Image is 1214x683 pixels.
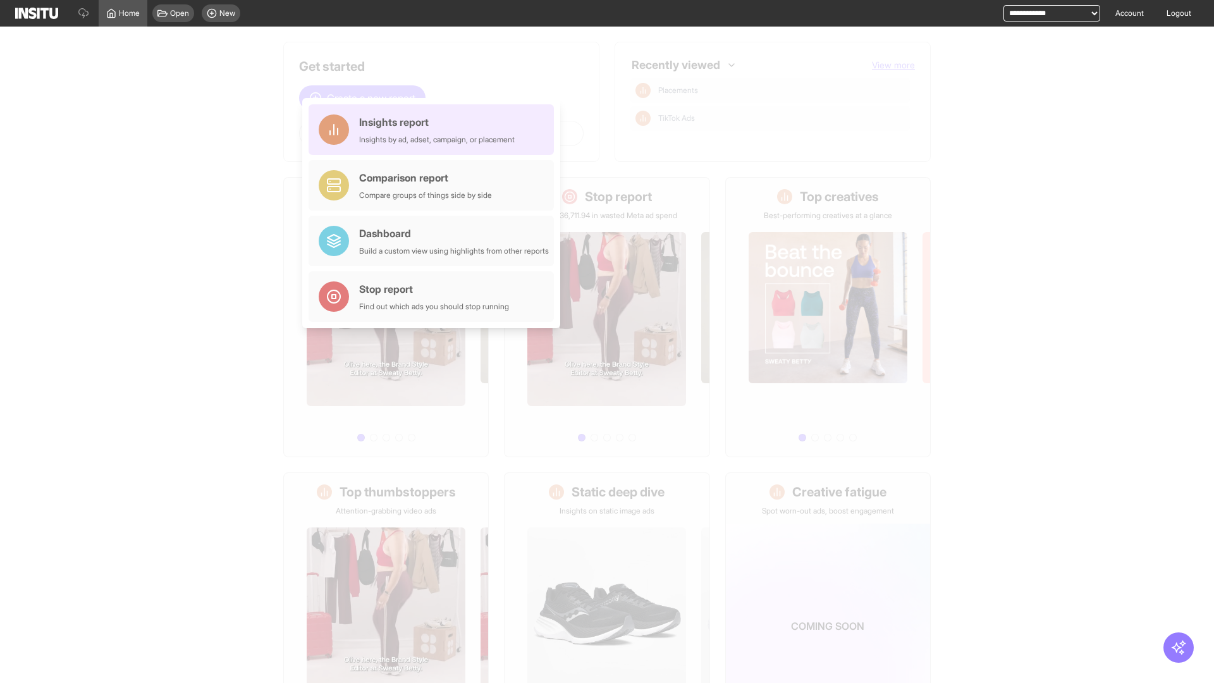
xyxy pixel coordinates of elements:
[359,135,515,145] div: Insights by ad, adset, campaign, or placement
[359,226,549,241] div: Dashboard
[359,302,509,312] div: Find out which ads you should stop running
[219,8,235,18] span: New
[359,190,492,200] div: Compare groups of things side by side
[15,8,58,19] img: Logo
[119,8,140,18] span: Home
[359,246,549,256] div: Build a custom view using highlights from other reports
[359,281,509,297] div: Stop report
[359,114,515,130] div: Insights report
[170,8,189,18] span: Open
[359,170,492,185] div: Comparison report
